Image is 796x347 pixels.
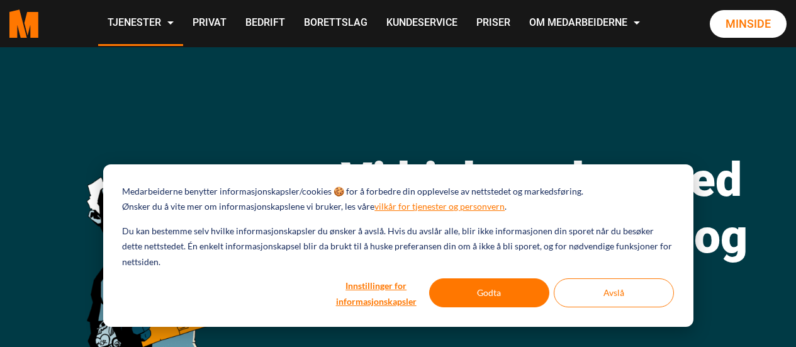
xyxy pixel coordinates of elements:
[122,184,583,200] p: Medarbeiderne benytter informasjonskapsler/cookies 🍪 for å forbedre din opplevelse av nettstedet ...
[294,1,377,46] a: Borettslag
[236,1,294,46] a: Bedrift
[520,1,649,46] a: Om Medarbeiderne
[554,278,674,307] button: Avslå
[183,1,236,46] a: Privat
[122,224,673,270] p: Du kan bestemme selv hvilke informasjonskapsler du ønsker å avslå. Hvis du avslår alle, blir ikke...
[328,278,425,307] button: Innstillinger for informasjonskapsler
[467,1,520,46] a: Priser
[341,151,787,321] h1: Vi hjelper deg med flytting, rydding og avfallskjøring
[98,1,183,46] a: Tjenester
[374,199,505,215] a: vilkår for tjenester og personvern
[103,164,693,327] div: Cookie banner
[377,1,467,46] a: Kundeservice
[710,10,787,38] a: Minside
[429,278,549,307] button: Godta
[122,199,507,215] p: Ønsker du å vite mer om informasjonskapslene vi bruker, les våre .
